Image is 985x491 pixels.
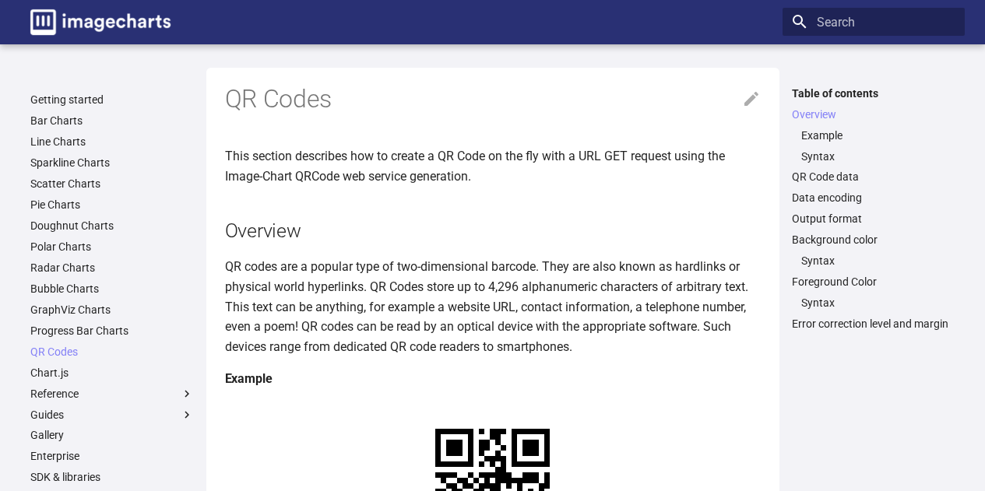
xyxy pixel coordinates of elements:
[783,86,965,100] label: Table of contents
[30,303,194,317] a: GraphViz Charts
[30,345,194,359] a: QR Codes
[30,387,194,401] label: Reference
[225,257,761,356] p: QR codes are a popular type of two-dimensional barcode. They are also known as hardlinks or physi...
[30,219,194,233] a: Doughnut Charts
[783,86,965,331] nav: Table of contents
[225,369,761,389] h4: Example
[30,261,194,275] a: Radar Charts
[792,128,955,163] nav: Overview
[792,254,955,268] nav: Background color
[801,128,955,142] a: Example
[792,191,955,205] a: Data encoding
[30,114,194,128] a: Bar Charts
[783,8,965,36] input: Search
[225,217,761,244] h2: Overview
[30,9,171,35] img: logo
[24,3,177,41] a: Image-Charts documentation
[801,296,955,310] a: Syntax
[792,107,955,121] a: Overview
[792,317,955,331] a: Error correction level and margin
[30,177,194,191] a: Scatter Charts
[801,149,955,163] a: Syntax
[792,233,955,247] a: Background color
[30,470,194,484] a: SDK & libraries
[30,366,194,380] a: Chart.js
[30,156,194,170] a: Sparkline Charts
[30,449,194,463] a: Enterprise
[30,240,194,254] a: Polar Charts
[30,93,194,107] a: Getting started
[792,275,955,289] a: Foreground Color
[792,170,955,184] a: QR Code data
[225,146,761,186] p: This section describes how to create a QR Code on the fly with a URL GET request using the Image-...
[792,296,955,310] nav: Foreground Color
[30,408,194,422] label: Guides
[30,135,194,149] a: Line Charts
[225,83,761,116] h1: QR Codes
[30,282,194,296] a: Bubble Charts
[30,324,194,338] a: Progress Bar Charts
[801,254,955,268] a: Syntax
[30,198,194,212] a: Pie Charts
[30,428,194,442] a: Gallery
[792,212,955,226] a: Output format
